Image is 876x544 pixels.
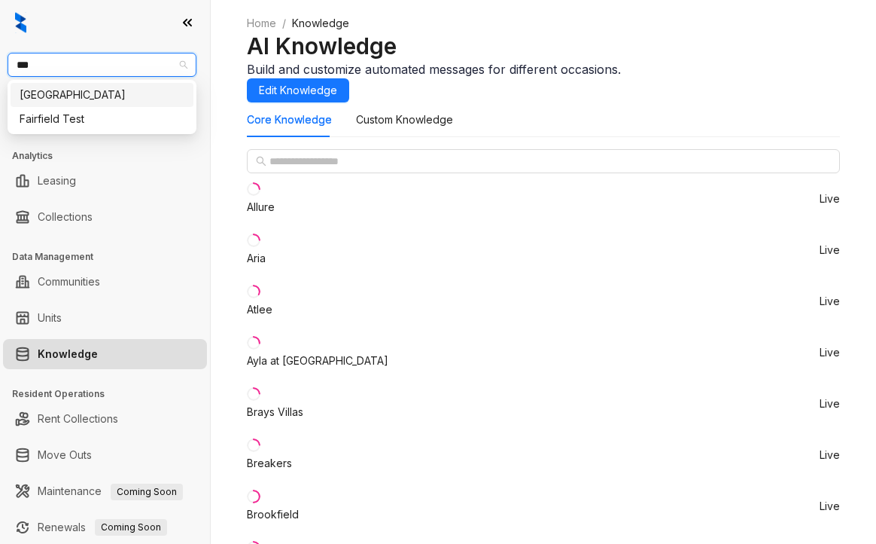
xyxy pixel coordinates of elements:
[38,440,92,470] a: Move Outs
[259,82,337,99] span: Edit Knowledge
[3,303,207,333] li: Units
[3,476,207,506] li: Maintenance
[12,149,210,163] h3: Analytics
[38,202,93,232] a: Collections
[256,156,266,167] span: search
[12,250,210,264] h3: Data Management
[38,512,167,542] a: RenewalsComing Soon
[247,404,303,420] div: Brays Villas
[38,267,100,297] a: Communities
[820,501,840,512] span: Live
[111,484,183,500] span: Coming Soon
[38,339,98,369] a: Knowledge
[3,202,207,232] li: Collections
[247,199,275,215] div: Allure
[38,303,62,333] a: Units
[247,32,840,60] h2: AI Knowledge
[820,194,840,204] span: Live
[247,112,332,128] div: Core Knowledge
[11,107,193,131] div: Fairfield Test
[20,111,184,127] div: Fairfield Test
[11,83,193,107] div: Fairfield
[3,404,207,434] li: Rent Collections
[820,296,840,307] span: Live
[292,17,349,29] span: Knowledge
[247,455,292,472] div: Breakers
[3,512,207,542] li: Renewals
[247,60,840,78] div: Build and customize automated messages for different occasions.
[247,353,388,369] div: Ayla at [GEOGRAPHIC_DATA]
[95,519,167,536] span: Coming Soon
[820,347,840,358] span: Live
[20,87,184,103] div: [GEOGRAPHIC_DATA]
[3,267,207,297] li: Communities
[15,12,26,33] img: logo
[3,166,207,196] li: Leasing
[12,387,210,401] h3: Resident Operations
[3,440,207,470] li: Move Outs
[820,450,840,460] span: Live
[38,404,118,434] a: Rent Collections
[247,301,272,318] div: Atlee
[3,101,207,131] li: Leads
[244,15,279,32] a: Home
[356,112,453,128] div: Custom Knowledge
[3,339,207,369] li: Knowledge
[820,245,840,255] span: Live
[38,166,76,196] a: Leasing
[247,78,349,102] button: Edit Knowledge
[247,506,299,523] div: Brookfield
[282,15,286,32] li: /
[820,399,840,409] span: Live
[247,250,266,267] div: Aria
